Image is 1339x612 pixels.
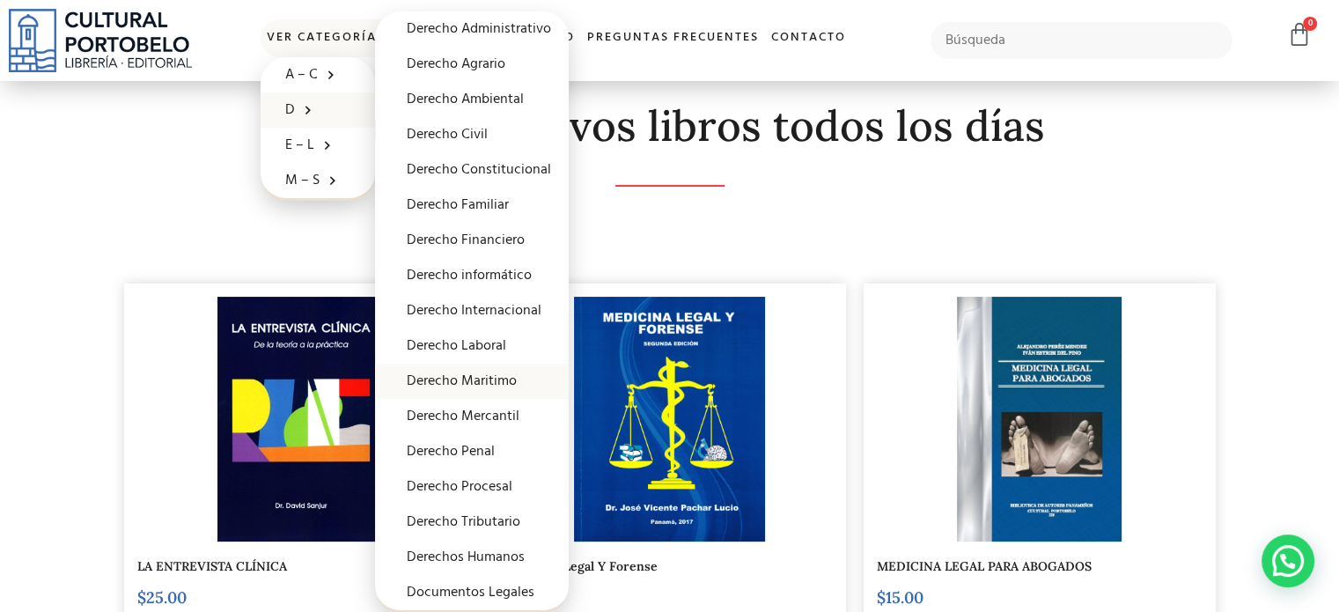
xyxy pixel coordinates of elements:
input: Búsqueda [931,22,1232,59]
ul: Ver Categorías [261,57,375,201]
a: Derecho Internacional [375,293,569,328]
img: opac-image.png [574,297,764,542]
a: Medicina Legal Y Forense [507,558,658,574]
a: Derecho Mercantil [375,399,569,434]
a: Derecho Constitucional [375,152,569,188]
img: img20230710_12441122 [217,297,381,542]
a: Contacto [765,19,852,57]
div: Contactar por WhatsApp [1262,535,1314,587]
a: M – S [261,163,375,198]
span: 0 [1303,17,1317,31]
a: Derecho informático [375,258,569,293]
a: Derecho Laboral [375,328,569,364]
bdi: 15.00 [877,587,923,608]
a: Derecho Tributario [375,505,569,540]
a: Documentos Legales [375,575,569,610]
a: Derecho Financiero [375,223,569,258]
a: Preguntas frecuentes [581,19,765,57]
a: Derecho Maritimo [375,364,569,399]
a: Derecho Penal [375,434,569,469]
a: Derecho Procesal [375,469,569,505]
a: Derechos Humanos [375,540,569,575]
bdi: 25.00 [137,587,187,608]
a: A – C [261,57,375,92]
a: LA ENTREVISTA CLÍNICA [137,558,287,574]
a: D [261,92,375,128]
img: BA228-2.jpg [957,297,1122,542]
a: Derecho Agrario [375,47,569,82]
a: Ver Categorías [261,19,409,57]
a: Derecho Civil [375,117,569,152]
a: 0 [1287,22,1312,48]
span: $ [137,587,146,608]
a: E – L [261,128,375,163]
a: Derecho Administrativo [375,11,569,47]
span: $ [877,587,886,608]
a: Derecho Ambiental [375,82,569,117]
h2: Descubre nuevos libros todos los días [124,103,1216,150]
a: MEDICINA LEGAL PARA ABOGADOS [877,558,1092,574]
a: Derecho Familiar [375,188,569,223]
